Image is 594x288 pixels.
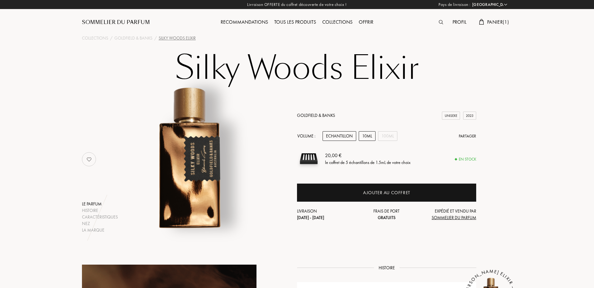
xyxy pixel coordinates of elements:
[378,131,397,141] div: 100mL
[297,113,335,118] a: Goldfield & Banks
[297,131,319,141] div: Volume :
[82,214,118,220] div: Caractéristiques
[297,147,320,170] img: sample box
[297,208,357,221] div: Livraison
[356,19,376,25] a: Offrir
[442,112,460,120] div: Unisexe
[82,19,150,26] a: Sommelier du Parfum
[378,215,395,220] span: Gratuits
[455,156,476,162] div: En stock
[323,131,356,141] div: Echantillon
[319,18,356,26] div: Collections
[82,227,118,233] div: La marque
[487,19,509,25] span: Panier ( 1 )
[479,19,484,25] img: cart.svg
[325,159,410,166] div: le coffret de 5 échantillons de 1.5mL de votre choix
[141,51,453,85] h1: Silky Woods Elixir
[82,207,118,214] div: Histoire
[363,189,410,196] div: Ajouter au coffret
[159,35,196,41] div: Silky Woods Elixir
[82,220,118,227] div: Nez
[459,133,476,139] div: Partager
[356,18,376,26] div: Offrir
[416,208,476,221] div: Expédié et vendu par
[218,18,271,26] div: Recommandations
[319,19,356,25] a: Collections
[439,20,443,24] img: search_icn.svg
[113,79,267,233] img: Silky Woods Elixir Goldfield & Banks
[218,19,271,25] a: Recommandations
[82,35,108,41] a: Collections
[83,153,95,166] img: no_like_p.png
[271,19,319,25] a: Tous les produits
[325,152,410,159] div: 20,00 €
[449,19,470,25] a: Profil
[271,18,319,26] div: Tous les produits
[357,208,417,221] div: Frais de port
[432,215,476,220] span: Sommelier du Parfum
[297,215,324,220] span: [DATE] - [DATE]
[438,2,471,8] span: Pays de livraison :
[114,35,152,41] a: Goldfield & Banks
[359,131,376,141] div: 10mL
[154,35,157,41] div: /
[82,201,118,207] div: Le parfum
[463,112,476,120] div: 2023
[449,18,470,26] div: Profil
[110,35,113,41] div: /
